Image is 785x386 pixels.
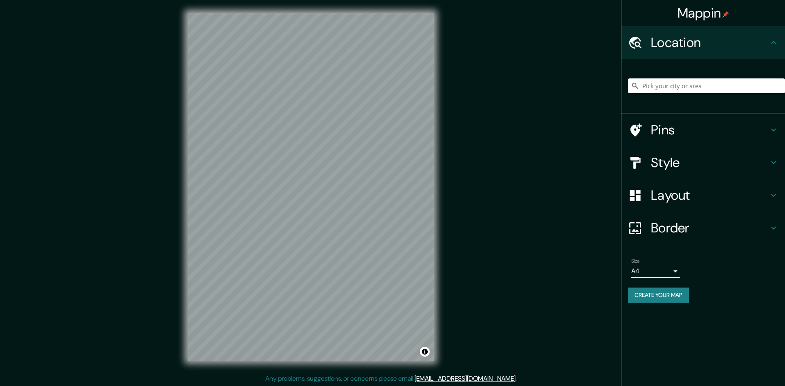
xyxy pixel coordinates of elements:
[631,258,640,265] label: Size
[265,374,517,384] p: Any problems, suggestions, or concerns please email .
[621,212,785,244] div: Border
[517,374,518,384] div: .
[677,5,729,21] h4: Mappin
[621,26,785,59] div: Location
[631,265,680,278] div: A4
[621,114,785,146] div: Pins
[621,146,785,179] div: Style
[628,78,785,93] input: Pick your city or area
[651,187,769,203] h4: Layout
[651,122,769,138] h4: Pins
[628,288,689,303] button: Create your map
[651,220,769,236] h4: Border
[621,179,785,212] div: Layout
[651,154,769,171] h4: Style
[518,374,520,384] div: .
[420,347,430,357] button: Toggle attribution
[188,13,434,361] canvas: Map
[722,11,729,18] img: pin-icon.png
[651,34,769,51] h4: Location
[415,374,516,383] a: [EMAIL_ADDRESS][DOMAIN_NAME]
